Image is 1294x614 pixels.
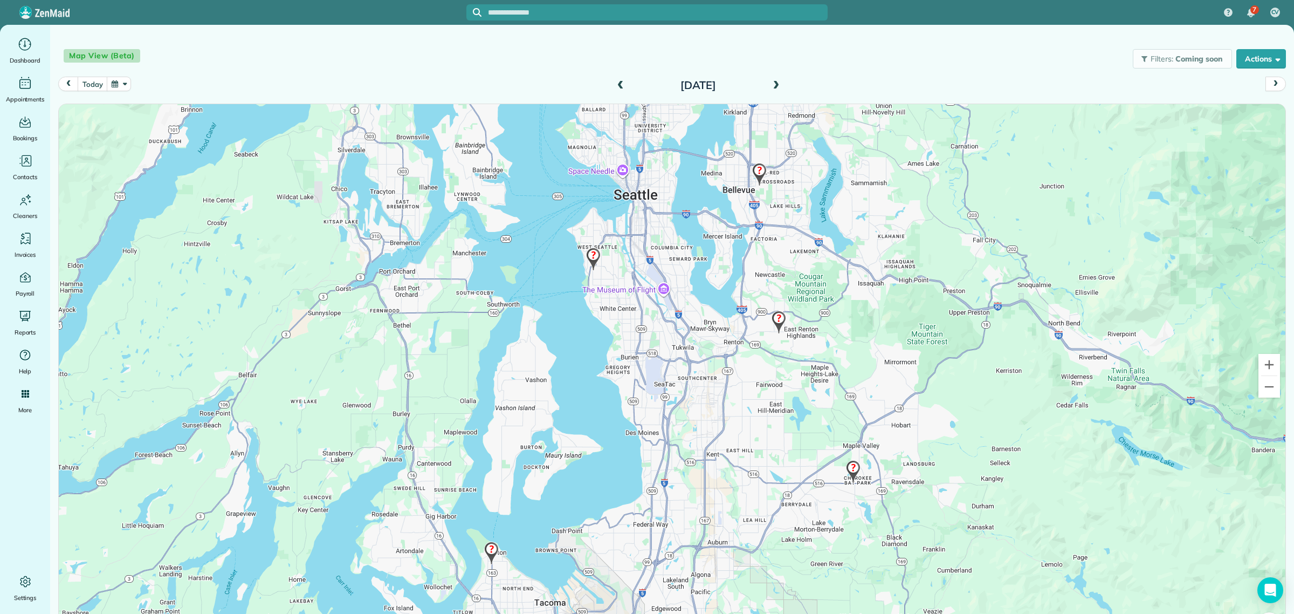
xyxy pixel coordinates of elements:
span: More [18,405,32,415]
span: Contacts [13,172,37,182]
button: prev [58,77,79,91]
button: next [1265,77,1286,91]
span: Reports [15,327,36,338]
span: Dashboard [10,55,40,66]
svg: Focus search [473,8,481,17]
a: Reports [4,308,46,338]
span: Appointments [6,94,45,105]
span: Invoices [15,249,36,260]
span: Cleaners [13,210,37,221]
button: Zoom in [1258,354,1280,376]
button: Zoom out [1258,376,1280,398]
span: Help [19,366,32,377]
span: Settings [14,592,37,603]
a: Settings [4,573,46,603]
span: Payroll [16,288,35,299]
h2: [DATE] [631,79,766,91]
button: Actions [1236,49,1286,69]
a: Invoices [4,230,46,260]
span: Map View (Beta) [64,49,140,63]
span: Bookings [13,133,38,144]
div: Open Intercom Messenger [1257,577,1283,603]
a: Bookings [4,113,46,144]
span: Coming soon [1175,54,1224,64]
div: 7 unread notifications [1240,1,1262,25]
span: 7 [1252,5,1256,14]
a: Appointments [4,74,46,105]
a: Cleaners [4,191,46,221]
a: Help [4,346,46,377]
span: CV [1271,8,1279,17]
button: Focus search [466,8,481,17]
a: Payroll [4,269,46,299]
a: Contacts [4,152,46,182]
button: today [78,77,107,91]
a: Dashboard [4,36,46,66]
span: Filters: [1151,54,1173,64]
